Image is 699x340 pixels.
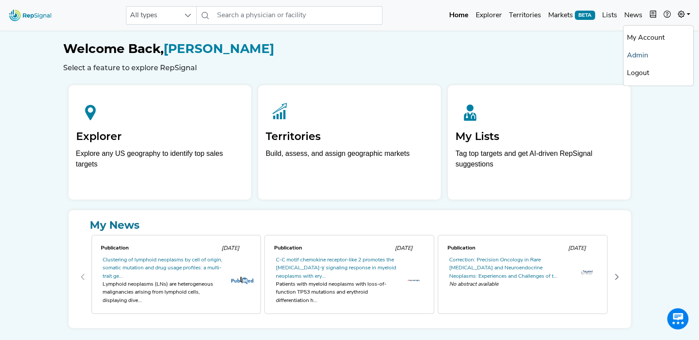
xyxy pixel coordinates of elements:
[258,85,441,200] a: TerritoriesBuild, assess, and assign geographic markets
[275,257,396,279] a: C-C motif chemokine receptor-like 2 promotes the [MEDICAL_DATA]-γ signaling response in myeloid n...
[90,233,263,321] div: 0
[126,7,180,24] span: All types
[545,7,599,24] a: MarketsBETA
[69,85,251,200] a: ExplorerExplore any US geography to identify top sales targets
[76,217,624,233] a: My News
[436,233,609,321] div: 2
[472,7,505,24] a: Explorer
[231,276,253,284] img: pubmed_logo.fab3c44c.png
[599,7,621,24] a: Lists
[646,7,660,24] button: Intel Book
[610,270,624,284] button: Next Page
[101,246,129,251] span: Publication
[214,6,382,25] input: Search a physician or facility
[263,233,436,321] div: 1
[266,130,433,143] h2: Territories
[63,64,636,72] h6: Select a feature to explore RepSignal
[581,270,593,275] img: OIP.8jPwiKHgAJHnVGqMDvIEiQHaCy
[623,47,693,64] a: Admin
[623,64,693,82] a: Logout
[505,7,545,24] a: Territories
[449,280,570,288] span: No abstract available
[63,41,164,56] span: Welcome Back,
[447,246,475,251] span: Publication
[63,42,636,57] h1: [PERSON_NAME]
[455,130,623,143] h2: My Lists
[274,246,302,251] span: Publication
[449,257,557,279] a: Correction: Precision Oncology in Rare [MEDICAL_DATA] and Neuroendocrine Neoplasms: Experiences a...
[275,280,397,305] div: Patients with myeloid neoplasms with loss-of-function TP53 mutations and erythroid differentiatio...
[568,246,585,251] span: [DATE]
[103,280,224,305] div: Lymphoid neoplasms (LNs) are heterogeneous malignancies arising from lymphoid cells, displaying d...
[266,148,433,174] p: Build, assess, and assign geographic markets
[623,29,693,47] a: My Account
[394,246,412,251] span: [DATE]
[448,85,630,200] a: My ListsTag top targets and get AI-driven RepSignal suggestions
[575,11,595,19] span: BETA
[221,246,239,251] span: [DATE]
[446,7,472,24] a: Home
[455,148,623,174] p: Tag top targets and get AI-driven RepSignal suggestions
[76,148,244,170] div: Explore any US geography to identify top sales targets
[621,7,646,24] a: News
[408,280,420,282] img: OIP._mTKVcHljqFxR23oZ0czXgHaBS
[76,130,244,143] h2: Explorer
[103,257,222,279] a: Clustering of lymphoid neoplasms by cell of origin, somatic mutation and drug usage profiles: a m...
